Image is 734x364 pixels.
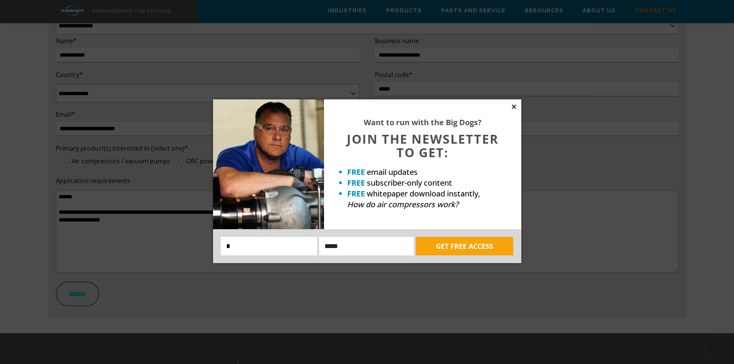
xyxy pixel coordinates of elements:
[347,178,365,188] strong: FREE
[511,103,517,110] button: Close
[367,167,418,177] span: email updates
[364,117,482,127] strong: Want to run with the Big Dogs?
[347,167,365,177] strong: FREE
[319,237,414,255] input: Email
[416,237,513,255] button: GET FREE ACCESS
[221,237,317,255] input: Name:
[347,188,365,199] strong: FREE
[367,178,452,188] span: subscriber-only content
[347,131,499,161] span: JOIN THE NEWSLETTER TO GET:
[367,188,480,199] span: whitepaper download instantly,
[347,199,459,210] em: How do air compressors work?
